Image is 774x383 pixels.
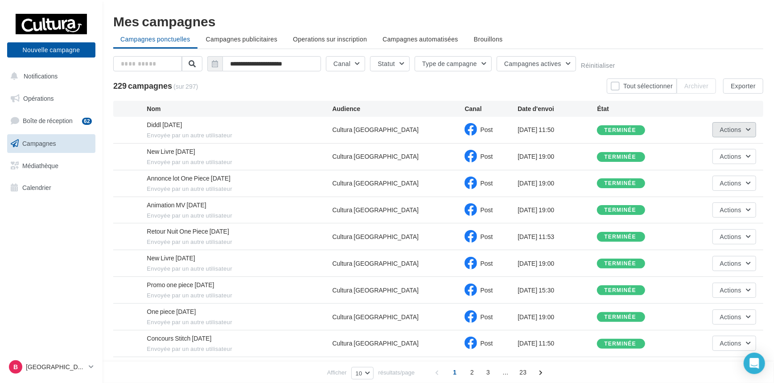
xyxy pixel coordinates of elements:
span: Campagnes [22,140,56,147]
span: Post [480,126,493,133]
span: Envoyée par un autre utilisateur [147,158,332,166]
span: New Livre 03.10.25 [147,148,195,155]
span: Envoyée par un autre utilisateur [147,212,332,220]
div: [DATE] 19:00 [518,313,597,321]
span: Envoyée par un autre utilisateur [147,185,332,193]
span: 3 [481,365,495,379]
span: 2 [465,365,479,379]
div: [DATE] 11:50 [518,125,597,134]
span: Opérations [23,95,54,102]
span: One piece 25.09.25 [147,308,196,315]
span: ... [498,365,513,379]
span: (sur 297) [173,82,198,91]
span: Envoyée par un autre utilisateur [147,265,332,273]
span: Halloween PCE 23.09.25 [147,361,239,369]
span: Animation MV 27.09.25 [147,201,206,209]
button: Archiver [677,78,716,94]
span: Envoyée par un autre utilisateur [147,132,332,140]
div: terminée [604,261,636,267]
div: terminée [604,341,636,347]
button: Canal [326,56,365,71]
span: Actions [720,152,741,160]
a: Campagnes [5,134,97,153]
span: Envoyée par un autre utilisateur [147,292,332,300]
div: Cultura [GEOGRAPHIC_DATA] [332,206,419,214]
button: Actions [712,176,756,191]
button: Tout sélectionner [607,78,677,94]
span: Promo one piece 26.09.25 [147,281,214,288]
button: Actions [712,229,756,244]
div: terminée [604,234,636,240]
div: Cultura [GEOGRAPHIC_DATA] [332,125,419,134]
div: terminée [604,314,636,320]
span: Campagnes actives [504,60,561,67]
div: Cultura [GEOGRAPHIC_DATA] [332,232,419,241]
span: Actions [720,259,741,267]
button: Exporter [723,78,763,94]
a: Opérations [5,89,97,108]
div: Audience [332,104,465,113]
div: terminée [604,154,636,160]
span: Envoyée par un autre utilisateur [147,345,332,353]
div: [DATE] 19:00 [518,179,597,188]
div: Mes campagnes [113,14,763,28]
div: Cultura [GEOGRAPHIC_DATA] [332,179,419,188]
span: Campagnes publicitaires [206,35,277,43]
span: Post [480,259,493,267]
span: Post [480,286,493,294]
div: Canal [465,104,518,113]
button: Actions [712,336,756,351]
span: Post [480,179,493,187]
button: Actions [712,202,756,218]
span: Actions [720,233,741,240]
button: Notifications [5,67,94,86]
span: 1 [448,365,462,379]
button: Réinitialiser [581,62,615,69]
div: Open Intercom Messenger [744,353,765,374]
div: Nom [147,104,332,113]
span: Actions [720,339,741,347]
span: Envoyée par un autre utilisateur [147,318,332,326]
div: [DATE] 11:53 [518,232,597,241]
div: terminée [604,288,636,293]
div: Date d'envoi [518,104,597,113]
a: Calendrier [5,178,97,197]
div: Cultura [GEOGRAPHIC_DATA] [332,313,419,321]
a: Boîte de réception62 [5,111,97,130]
span: Notifications [24,72,58,80]
span: Post [480,152,493,160]
span: Boîte de réception [23,117,73,124]
span: 229 campagnes [113,81,172,91]
span: 23 [516,365,530,379]
button: Statut [370,56,410,71]
span: Diddl 04.10.25 [147,121,182,128]
span: Post [480,313,493,321]
button: Actions [712,283,756,298]
button: Actions [712,256,756,271]
span: Actions [720,286,741,294]
div: terminée [604,207,636,213]
div: [DATE] 11:50 [518,339,597,348]
div: terminée [604,181,636,186]
div: État [597,104,676,113]
p: [GEOGRAPHIC_DATA] [26,362,85,371]
span: Post [480,206,493,214]
div: [DATE] 19:00 [518,152,597,161]
span: Post [480,233,493,240]
span: Actions [720,179,741,187]
div: [DATE] 15:30 [518,286,597,295]
span: Concours Stitch 24.09.25 [147,334,211,342]
span: Afficher [327,368,347,377]
button: Actions [712,149,756,164]
div: Cultura [GEOGRAPHIC_DATA] [332,259,419,268]
span: Annonce lot One Piece 02.10.25 [147,174,231,182]
span: Actions [720,206,741,214]
div: [DATE] 19:00 [518,259,597,268]
button: Actions [712,309,756,325]
button: Actions [712,122,756,137]
span: Retour Nuit One Piece 27.09.25 [147,227,229,235]
div: terminée [604,128,636,133]
span: New Livre 26.09.25 [147,254,195,262]
a: B [GEOGRAPHIC_DATA] [7,358,95,375]
div: Cultura [GEOGRAPHIC_DATA] [332,152,419,161]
